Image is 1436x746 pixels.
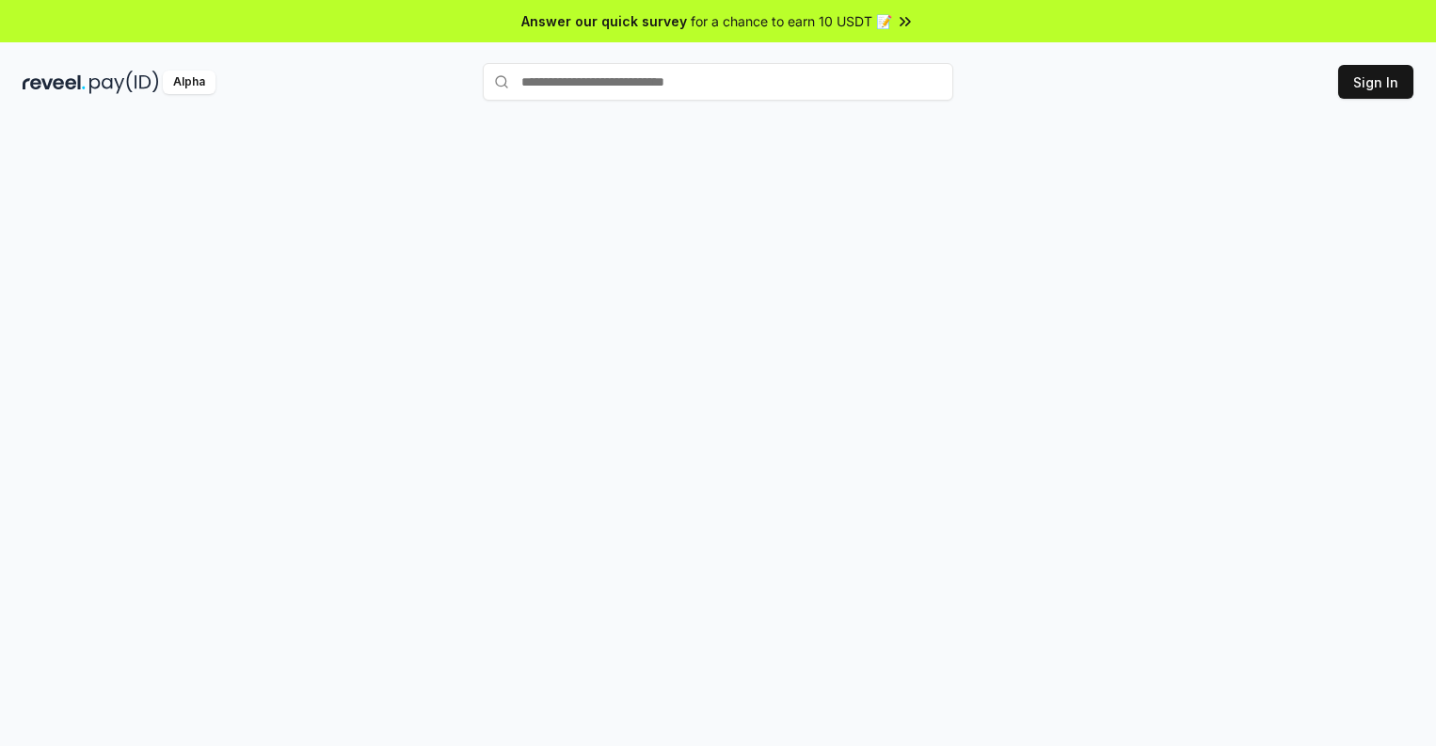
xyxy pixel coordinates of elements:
[521,11,687,31] span: Answer our quick survey
[1338,65,1413,99] button: Sign In
[691,11,892,31] span: for a chance to earn 10 USDT 📝
[89,71,159,94] img: pay_id
[23,71,86,94] img: reveel_dark
[163,71,215,94] div: Alpha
